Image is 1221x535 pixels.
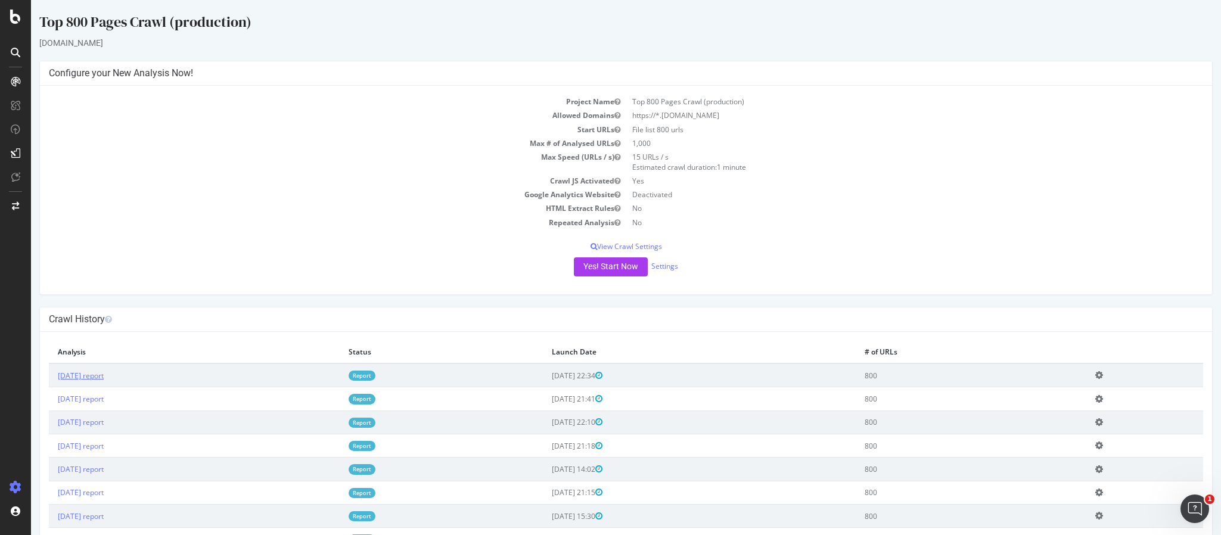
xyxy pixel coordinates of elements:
[318,394,344,404] a: Report
[595,174,1173,188] td: Yes
[18,150,595,174] td: Max Speed (URLs / s)
[825,341,1055,363] th: # of URLs
[620,261,647,271] a: Settings
[521,394,571,404] span: [DATE] 21:41
[18,108,595,122] td: Allowed Domains
[825,363,1055,387] td: 800
[318,371,344,381] a: Report
[318,488,344,498] a: Report
[318,441,344,451] a: Report
[18,313,1172,325] h4: Crawl History
[521,371,571,381] span: [DATE] 22:34
[27,511,73,521] a: [DATE] report
[825,387,1055,410] td: 800
[27,371,73,381] a: [DATE] report
[18,136,595,150] td: Max # of Analysed URLs
[27,487,73,497] a: [DATE] report
[18,174,595,188] td: Crawl JS Activated
[27,417,73,427] a: [DATE] report
[825,434,1055,458] td: 800
[18,201,595,215] td: HTML Extract Rules
[309,341,512,363] th: Status
[318,511,344,521] a: Report
[595,150,1173,174] td: 15 URLs / s Estimated crawl duration:
[18,188,595,201] td: Google Analytics Website
[595,216,1173,229] td: No
[521,441,571,451] span: [DATE] 21:18
[8,12,1182,37] div: Top 800 Pages Crawl (production)
[595,95,1173,108] td: Top 800 Pages Crawl (production)
[18,241,1172,251] p: View Crawl Settings
[18,123,595,136] td: Start URLs
[27,464,73,474] a: [DATE] report
[595,188,1173,201] td: Deactivated
[521,417,571,427] span: [DATE] 22:10
[512,341,824,363] th: Launch Date
[521,464,571,474] span: [DATE] 14:02
[686,162,715,172] span: 1 minute
[521,487,571,497] span: [DATE] 21:15
[27,441,73,451] a: [DATE] report
[825,505,1055,528] td: 800
[825,458,1055,481] td: 800
[8,37,1182,49] div: [DOMAIN_NAME]
[318,464,344,474] a: Report
[18,341,309,363] th: Analysis
[1180,494,1209,523] iframe: Intercom live chat
[825,410,1055,434] td: 800
[27,394,73,404] a: [DATE] report
[595,136,1173,150] td: 1,000
[825,481,1055,504] td: 800
[318,418,344,428] a: Report
[18,95,595,108] td: Project Name
[1205,494,1214,504] span: 1
[543,257,617,276] button: Yes! Start Now
[595,123,1173,136] td: File list 800 urls
[595,108,1173,122] td: https://*.[DOMAIN_NAME]
[18,67,1172,79] h4: Configure your New Analysis Now!
[18,216,595,229] td: Repeated Analysis
[521,511,571,521] span: [DATE] 15:30
[595,201,1173,215] td: No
